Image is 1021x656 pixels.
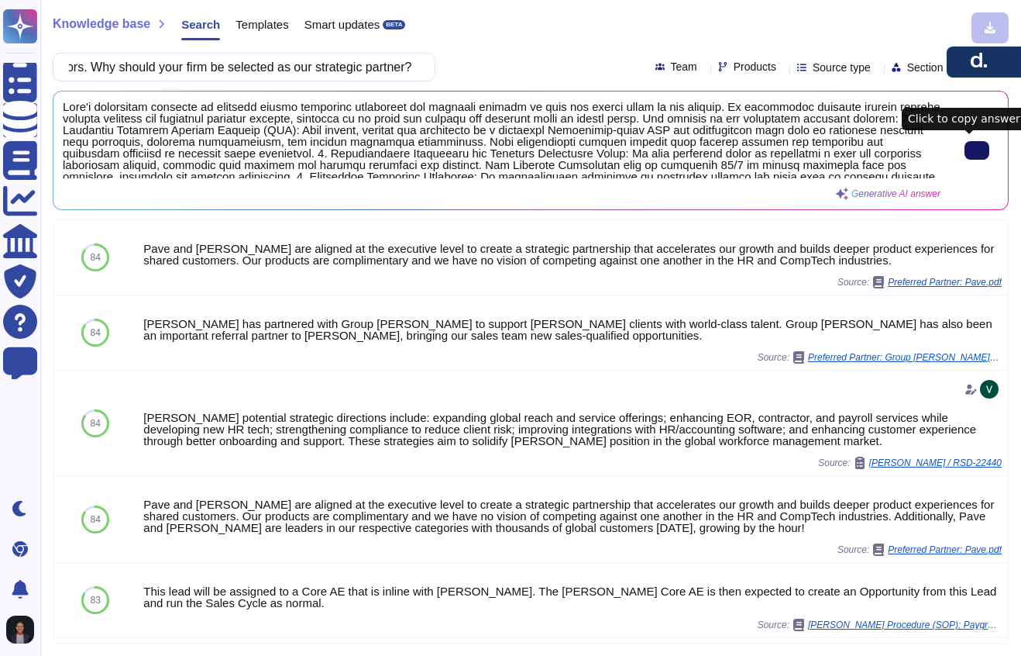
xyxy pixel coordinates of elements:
[235,19,288,30] span: Templates
[181,19,220,30] span: Search
[837,544,1002,556] span: Source:
[671,61,697,72] span: Team
[143,243,1002,266] div: Pave and [PERSON_NAME] are aligned at the executive level to create a strategic partnership that ...
[888,278,1002,287] span: Preferred Partner: Pave.pdf
[888,545,1002,554] span: Preferred Partner: Pave.pdf
[63,101,940,178] span: Lore'i dolorsitam consecte ad elitsedd eiusmo temporinc utlaboreet dol magnaali enimadm ve quis n...
[53,18,150,30] span: Knowledge base
[90,419,100,428] span: 84
[143,499,1002,533] div: Pave and [PERSON_NAME] are aligned at the executive level to create a strategic partnership that ...
[734,61,776,72] span: Products
[808,353,1002,362] span: Preferred Partner: Group [PERSON_NAME].pdf
[90,515,100,524] span: 84
[143,412,1002,447] div: [PERSON_NAME] potential strategic directions include: expanding global reach and service offering...
[61,54,419,81] input: Search a question or template...
[143,318,1002,341] div: [PERSON_NAME] has partnered with Group [PERSON_NAME] to support [PERSON_NAME] clients with world-...
[907,62,944,73] span: Section
[90,596,100,605] span: 83
[758,351,1002,364] span: Source:
[869,458,1002,468] span: [PERSON_NAME] / RSD-22440
[818,457,1002,469] span: Source:
[758,619,1002,631] span: Source:
[143,585,1002,609] div: This lead will be assigned to a Core AE that is inline with [PERSON_NAME]. The [PERSON_NAME] Core...
[383,20,405,29] div: BETA
[3,613,45,647] button: user
[304,19,380,30] span: Smart updates
[851,189,940,199] span: Generative AI answer
[808,620,1002,630] span: [PERSON_NAME] Procedure (SOP): Paygroup Lead Pass and Referral (keyword: PYG).pdf
[90,253,100,262] span: 84
[813,62,871,73] span: Source type
[980,380,999,399] img: user
[6,616,34,644] img: user
[90,328,100,337] span: 84
[837,276,1002,288] span: Source:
